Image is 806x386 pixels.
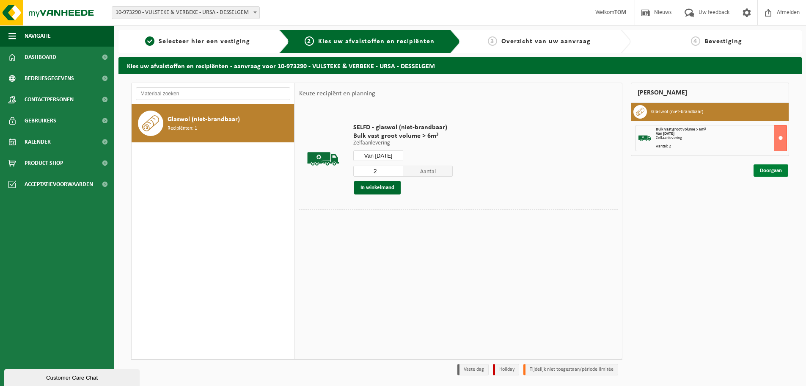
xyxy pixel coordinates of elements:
[493,364,519,375] li: Holiday
[25,89,74,110] span: Contactpersonen
[318,38,435,45] span: Kies uw afvalstoffen en recipiënten
[118,57,802,74] h2: Kies uw afvalstoffen en recipiënten - aanvraag voor 10-973290 - VULSTEKE & VERBEKE - URSA - DESSE...
[25,25,51,47] span: Navigatie
[295,83,380,104] div: Keuze recipiënt en planning
[4,367,141,386] iframe: chat widget
[132,104,294,142] button: Glaswol (niet-brandbaar) Recipiënten: 1
[25,110,56,131] span: Gebruikers
[754,164,788,177] a: Doorgaan
[523,364,618,375] li: Tijdelijk niet toegestaan/période limitée
[168,125,197,133] span: Recipiënten: 1
[353,123,453,132] span: SELFD - glaswol (niet-brandbaar)
[25,153,63,174] span: Product Shop
[123,36,272,47] a: 1Selecteer hier een vestiging
[656,144,787,149] div: Aantal: 2
[353,140,453,146] p: Zelfaanlevering
[704,38,742,45] span: Bevestiging
[136,87,290,100] input: Materiaal zoeken
[488,36,497,46] span: 3
[159,38,250,45] span: Selecteer hier een vestiging
[25,47,56,68] span: Dashboard
[403,166,453,177] span: Aantal
[353,150,403,161] input: Selecteer datum
[631,83,789,103] div: [PERSON_NAME]
[25,174,93,195] span: Acceptatievoorwaarden
[353,132,453,140] span: Bulk vast groot volume > 6m³
[168,114,240,125] span: Glaswol (niet-brandbaar)
[354,181,401,194] button: In winkelmand
[614,9,626,16] strong: TOM
[501,38,591,45] span: Overzicht van uw aanvraag
[651,105,704,119] h3: Glaswol (niet-brandbaar)
[691,36,700,46] span: 4
[656,127,706,132] span: Bulk vast groot volume > 6m³
[112,7,259,19] span: 10-973290 - VULSTEKE & VERBEKE - URSA - DESSELGEM
[145,36,154,46] span: 1
[457,364,489,375] li: Vaste dag
[656,136,787,140] div: Zelfaanlevering
[112,6,260,19] span: 10-973290 - VULSTEKE & VERBEKE - URSA - DESSELGEM
[25,131,51,153] span: Kalender
[656,131,674,136] strong: Van [DATE]
[25,68,74,89] span: Bedrijfsgegevens
[305,36,314,46] span: 2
